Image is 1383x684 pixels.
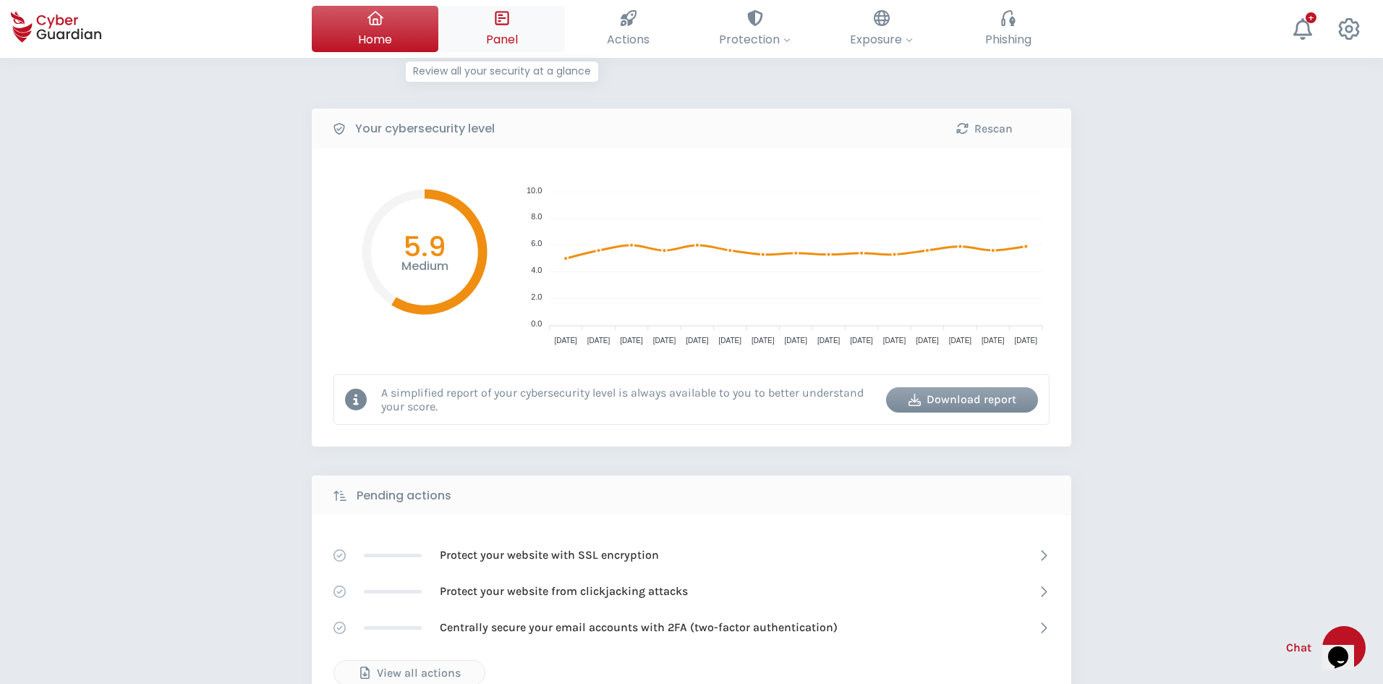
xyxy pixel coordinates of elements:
span: Home [358,30,392,48]
tspan: [DATE] [686,337,709,345]
button: Exposure [818,6,945,52]
p: A simplified report of your cybersecurity level is always available to you to better understand y... [381,386,875,413]
tspan: 2.0 [531,292,542,301]
tspan: [DATE] [587,337,610,345]
span: Phishing [985,30,1031,48]
span: Panel [486,30,518,48]
tspan: [DATE] [554,337,577,345]
tspan: [DATE] [653,337,676,345]
tspan: [DATE] [620,337,643,345]
tspan: [DATE] [982,337,1005,345]
button: Actions [565,6,691,52]
button: Download report [886,387,1038,413]
tspan: 0.0 [531,319,542,328]
tspan: 10.0 [527,186,542,195]
tspan: [DATE] [1015,337,1038,345]
p: Protect your website from clickjacking attacks [440,583,688,599]
tspan: [DATE] [883,337,906,345]
span: Exposure [850,30,913,48]
tspan: 6.0 [531,239,542,248]
b: Pending actions [357,487,451,504]
tspan: [DATE] [752,337,775,345]
tspan: [DATE] [817,337,841,345]
tspan: [DATE] [784,337,807,345]
button: Protection [691,6,818,52]
tspan: [DATE] [916,337,939,345]
span: Protection [719,30,791,48]
tspan: [DATE] [719,337,742,345]
div: + [1306,12,1316,23]
span: Chat [1286,639,1311,656]
div: Download report [897,391,1027,408]
iframe: chat widget [1322,626,1369,670]
p: Protect your website with SSL encryption [440,547,659,563]
b: Your cybersecurity level [355,120,495,138]
tspan: 4.0 [531,266,542,274]
div: View all actions [345,664,474,682]
button: PanelReview all your security at a glance [438,6,565,52]
button: Phishing [945,6,1071,52]
button: Rescan [908,116,1060,141]
span: Actions [607,30,650,48]
div: Rescan [919,120,1050,138]
tspan: [DATE] [850,337,873,345]
button: Home [312,6,438,52]
tspan: [DATE] [949,337,972,345]
tspan: 8.0 [531,212,542,221]
p: Centrally secure your email accounts with 2FA (two-factor authentication) [440,620,838,636]
p: Review all your security at a glance [406,62,598,82]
